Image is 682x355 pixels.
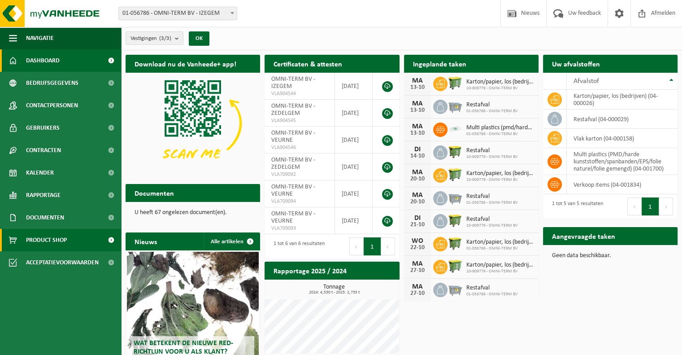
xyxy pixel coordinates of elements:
[466,246,534,251] span: 01-056786 - OMNI-TERM BV
[404,55,475,72] h2: Ingeplande taken
[269,284,399,295] h3: Tonnage
[26,251,99,274] span: Acceptatievoorwaarden
[126,31,183,45] button: Vestigingen(3/3)
[135,210,251,216] p: U heeft 67 ongelezen document(en).
[381,237,395,255] button: Next
[335,153,373,180] td: [DATE]
[265,262,356,279] h2: Rapportage 2025 / 2024
[408,130,426,136] div: 13-10
[408,290,426,297] div: 27-10
[543,55,609,72] h2: Uw afvalstoffen
[466,147,518,154] span: Restafval
[408,84,426,91] div: 13-10
[466,170,534,177] span: Karton/papier, los (bedrijven)
[466,269,534,274] span: 10-909779 - OMNI-TERM BV
[642,197,659,215] button: 1
[408,169,426,176] div: MA
[466,285,518,292] span: Restafval
[118,7,237,20] span: 01-056786 - OMNI-TERM BV - IZEGEM
[447,213,463,228] img: WB-1100-HPE-GN-50
[408,237,426,245] div: WO
[408,100,426,107] div: MA
[271,144,328,151] span: VLA904546
[349,237,364,255] button: Previous
[466,177,534,183] span: 10-909779 - OMNI-TERM BV
[466,131,534,137] span: 01-056786 - OMNI-TERM BV
[271,184,315,197] span: OMNI-TERM BV - VEURNE
[408,222,426,228] div: 21-10
[567,90,678,110] td: karton/papier, los (bedrijven) (04-000026)
[543,227,624,245] h2: Aangevraagde taken
[408,199,426,205] div: 20-10
[408,123,426,130] div: MA
[126,184,183,202] h2: Documenten
[447,121,463,136] img: LP-SK-00500-LPE-16
[159,35,171,41] count: (3/3)
[447,98,463,114] img: WB-2500-GAL-GY-01
[269,237,325,256] div: 1 tot 6 van 6 resultaten
[26,94,78,117] span: Contactpersonen
[26,206,64,229] span: Documenten
[466,109,518,114] span: 01-056786 - OMNI-TERM BV
[265,55,351,72] h2: Certificaten & attesten
[26,27,54,49] span: Navigatie
[447,281,463,297] img: WB-2500-GAL-GY-01
[567,148,678,175] td: multi plastics (PMD/harde kunststoffen/spanbanden/EPS/folie naturel/folie gemengd) (04-001700)
[335,73,373,100] td: [DATE]
[659,197,673,215] button: Next
[408,153,426,159] div: 14-10
[26,162,54,184] span: Kalender
[271,76,315,90] span: OMNI-TERM BV - IZEGEM
[447,167,463,182] img: WB-0660-HPE-GN-50
[408,245,426,251] div: 22-10
[552,253,669,259] p: Geen data beschikbaar.
[271,210,315,224] span: OMNI-TERM BV - VEURNE
[466,262,534,269] span: Karton/papier, los (bedrijven)
[271,198,328,205] span: VLA709094
[447,190,463,205] img: WB-2500-GAL-GY-01
[335,207,373,234] td: [DATE]
[335,100,373,127] td: [DATE]
[204,232,259,250] a: Alle artikelen
[547,197,603,216] div: 1 tot 5 van 5 resultaten
[466,101,518,109] span: Restafval
[466,216,518,223] span: Restafval
[408,283,426,290] div: MA
[408,215,426,222] div: DI
[466,223,518,228] span: 10-909779 - OMNI-TERM BV
[335,180,373,207] td: [DATE]
[466,239,534,246] span: Karton/papier, los (bedrijven)
[408,192,426,199] div: MA
[119,7,237,20] span: 01-056786 - OMNI-TERM BV - IZEGEM
[408,267,426,274] div: 27-10
[466,193,518,200] span: Restafval
[126,73,260,174] img: Download de VHEPlus App
[269,290,399,295] span: 2024: 4,530 t - 2025: 2,735 t
[408,176,426,182] div: 20-10
[466,292,518,297] span: 01-056786 - OMNI-TERM BV
[408,146,426,153] div: DI
[130,32,171,45] span: Vestigingen
[408,260,426,267] div: MA
[447,259,463,274] img: WB-0660-HPE-GN-50
[189,31,209,46] button: OK
[26,184,61,206] span: Rapportage
[573,78,599,85] span: Afvalstof
[26,72,78,94] span: Bedrijfsgegevens
[408,77,426,84] div: MA
[126,232,166,250] h2: Nieuws
[335,127,373,153] td: [DATE]
[126,55,245,72] h2: Download nu de Vanheede+ app!
[271,90,328,97] span: VLA904544
[271,157,315,171] span: OMNI-TERM BV - ZEDELGEM
[466,86,534,91] span: 10-909779 - OMNI-TERM BV
[26,49,60,72] span: Dashboard
[271,171,328,178] span: VLA709092
[271,103,315,117] span: OMNI-TERM BV - ZEDELGEM
[567,110,678,129] td: restafval (04-000029)
[466,200,518,206] span: 01-056786 - OMNI-TERM BV
[271,130,315,144] span: OMNI-TERM BV - VEURNE
[567,129,678,148] td: vlak karton (04-000158)
[364,237,381,255] button: 1
[26,117,60,139] span: Gebruikers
